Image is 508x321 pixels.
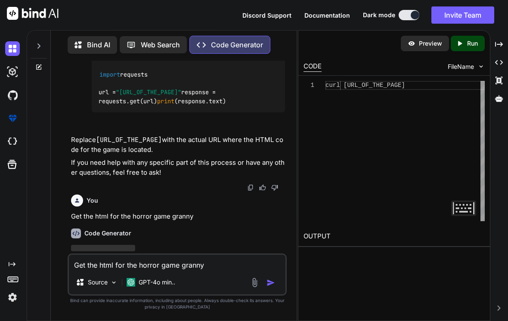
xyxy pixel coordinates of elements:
[408,40,415,47] img: preview
[92,30,285,122] li: You can write a simple script in Python using the library:
[298,226,490,247] h2: OUTPUT
[5,290,20,305] img: settings
[99,71,120,79] span: import
[325,82,405,89] span: curl [URL_OF_THE_PAGE]
[304,12,350,19] span: Documentation
[157,97,174,105] span: print
[71,245,135,251] span: ‌
[71,212,285,222] p: Get the html for the horror game granny
[5,88,20,102] img: githubDark
[304,81,314,90] div: 1
[242,12,291,19] span: Discord Support
[96,136,162,144] code: [URL_OF_THE_PAGE]
[271,184,278,191] img: dislike
[139,278,175,287] p: GPT-4o min..
[87,196,98,205] h6: You
[247,184,254,191] img: copy
[87,40,110,50] p: Bind AI
[84,229,131,238] h6: Code Generator
[68,297,287,310] p: Bind can provide inaccurate information, including about people. Always double-check its answers....
[266,278,275,287] img: icon
[419,39,442,48] p: Preview
[431,6,494,24] button: Invite Team
[363,11,395,19] span: Dark mode
[110,279,118,286] img: Pick Models
[304,62,322,72] div: CODE
[71,135,285,154] p: Replace with the actual URL where the HTML code for the game is located.
[250,278,260,287] img: attachment
[99,70,226,105] code: requests url = response = requests.get(url) (response.text)
[5,111,20,126] img: premium
[242,11,291,20] button: Discord Support
[304,11,350,20] button: Documentation
[467,39,478,48] p: Run
[477,63,485,70] img: chevron down
[71,158,285,177] p: If you need help with any specific part of this process or have any other questions, feel free to...
[127,278,135,287] img: GPT-4o mini
[5,134,20,149] img: cloudideIcon
[141,40,180,50] p: Web Search
[5,65,20,79] img: darkAi-studio
[7,7,59,20] img: Bind AI
[211,40,263,50] p: Code Generator
[88,278,108,287] p: Source
[116,89,181,96] span: "[URL_OF_THE_PAGE]"
[5,41,20,56] img: darkChat
[448,62,474,71] span: FileName
[259,184,266,191] img: like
